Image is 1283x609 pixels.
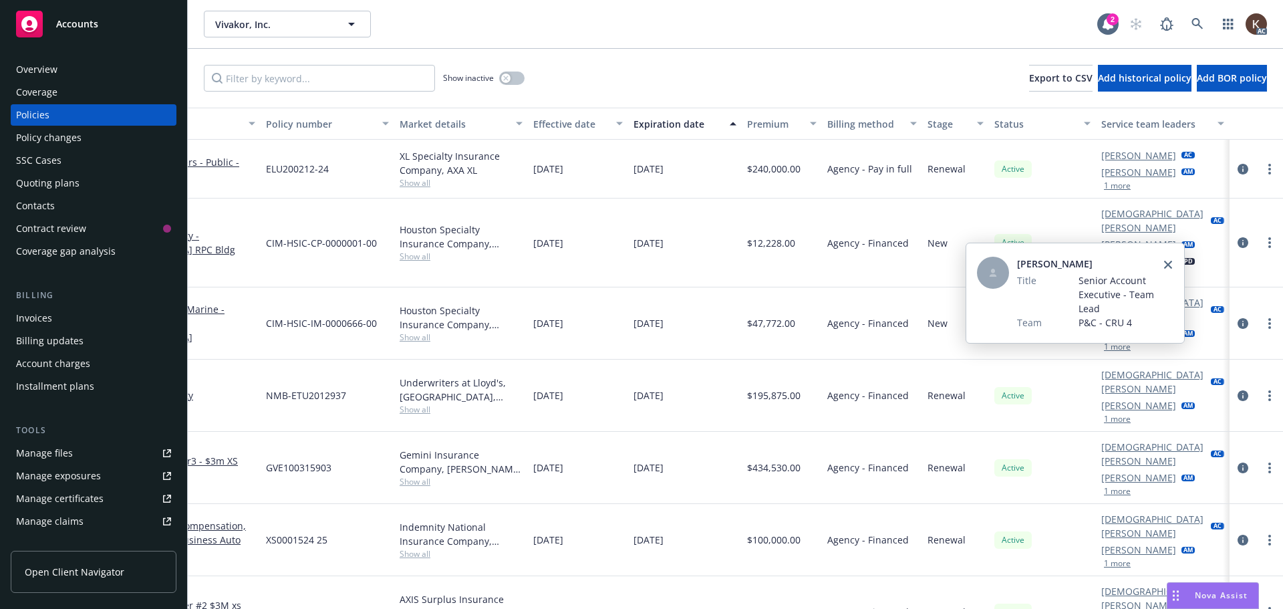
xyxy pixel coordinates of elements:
[827,236,909,250] span: Agency - Financed
[16,443,73,464] div: Manage files
[1101,237,1176,251] a: [PERSON_NAME]
[11,308,176,329] a: Invoices
[11,150,176,171] a: SSC Cases
[11,424,176,437] div: Tools
[266,533,327,547] span: XS0001524 25
[266,117,374,131] div: Policy number
[533,461,563,475] span: [DATE]
[266,162,329,176] span: ELU200212-24
[1235,316,1251,332] a: circleInformation
[827,388,909,402] span: Agency - Financed
[16,82,57,103] div: Coverage
[1262,235,1278,251] a: more
[528,108,628,140] button: Effective date
[11,218,176,239] a: Contract review
[747,388,801,402] span: $195,875.00
[1098,65,1191,92] button: Add historical policy
[633,316,664,330] span: [DATE]
[747,533,801,547] span: $100,000.00
[400,376,523,404] div: Underwriters at Lloyd's, [GEOGRAPHIC_DATA], [PERSON_NAME] of [GEOGRAPHIC_DATA], RT Specialty Insu...
[16,533,79,555] div: Manage BORs
[400,332,523,343] span: Show all
[1123,11,1149,37] a: Start snowing
[204,11,371,37] button: Vivakor, Inc.
[1101,165,1176,179] a: [PERSON_NAME]
[11,376,176,397] a: Installment plans
[928,236,948,250] span: New
[1107,13,1119,25] div: 2
[1262,388,1278,404] a: more
[11,82,176,103] a: Coverage
[1246,13,1267,35] img: photo
[1104,487,1131,495] button: 1 more
[1167,582,1259,609] button: Nova Assist
[400,177,523,189] span: Show all
[11,241,176,262] a: Coverage gap analysis
[742,108,822,140] button: Premium
[1197,65,1267,92] button: Add BOR policy
[1101,398,1176,412] a: [PERSON_NAME]
[822,108,922,140] button: Billing method
[928,461,966,475] span: Renewal
[1101,512,1205,540] a: [DEMOGRAPHIC_DATA][PERSON_NAME]
[533,533,563,547] span: [DATE]
[633,533,664,547] span: [DATE]
[1101,368,1205,396] a: [DEMOGRAPHIC_DATA][PERSON_NAME]
[1163,257,1173,273] a: close
[16,465,101,487] div: Manage exposures
[11,195,176,217] a: Contacts
[400,303,523,332] div: Houston Specialty Insurance Company, Houston Specialty Insurance Company, RT Specialty Insurance ...
[1262,161,1278,177] a: more
[400,476,523,487] span: Show all
[1104,182,1131,190] button: 1 more
[16,330,84,352] div: Billing updates
[400,223,523,251] div: Houston Specialty Insurance Company, Houston Specialty Insurance Company, RT Specialty Insurance ...
[1184,11,1211,37] a: Search
[747,316,795,330] span: $47,772.00
[928,388,966,402] span: Renewal
[1079,273,1163,316] span: Senior Account Executive - Team Lead
[1017,316,1042,330] span: Team
[400,548,523,560] span: Show all
[11,172,176,194] a: Quoting plans
[1101,471,1176,485] a: [PERSON_NAME]
[1235,235,1251,251] a: circleInformation
[1235,161,1251,177] a: circleInformation
[633,117,722,131] div: Expiration date
[16,488,104,509] div: Manage certificates
[1101,148,1176,162] a: [PERSON_NAME]
[11,5,176,43] a: Accounts
[266,236,377,250] span: CIM-HSIC-CP-0000001-00
[400,149,523,177] div: XL Specialty Insurance Company, AXA XL
[266,461,331,475] span: GVE100315903
[747,117,802,131] div: Premium
[747,162,801,176] span: $240,000.00
[533,117,608,131] div: Effective date
[928,162,966,176] span: Renewal
[266,316,377,330] span: CIM-HSIC-IM-0000666-00
[11,465,176,487] a: Manage exposures
[215,17,331,31] span: Vivakor, Inc.
[1262,460,1278,476] a: more
[1104,560,1131,568] button: 1 more
[928,117,969,131] div: Stage
[1000,163,1026,175] span: Active
[1235,532,1251,548] a: circleInformation
[400,520,523,548] div: Indemnity National Insurance Company, Indemnity National Insurance Company, RT Specialty Insuranc...
[400,404,523,415] span: Show all
[1098,72,1191,84] span: Add historical policy
[533,316,563,330] span: [DATE]
[266,388,346,402] span: NMB-ETU2012937
[1101,440,1205,468] a: [DEMOGRAPHIC_DATA][PERSON_NAME]
[1000,237,1026,249] span: Active
[533,236,563,250] span: [DATE]
[11,488,176,509] a: Manage certificates
[1195,590,1248,601] span: Nova Assist
[16,511,84,532] div: Manage claims
[994,117,1076,131] div: Status
[1262,316,1278,332] a: more
[16,195,55,217] div: Contacts
[11,353,176,374] a: Account charges
[16,104,49,126] div: Policies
